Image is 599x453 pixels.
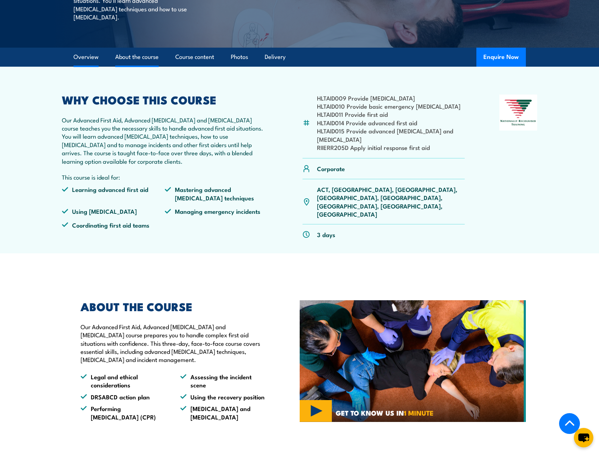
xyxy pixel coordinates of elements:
[476,48,526,67] button: Enquire Now
[574,428,593,447] button: chat-button
[317,230,335,238] p: 3 days
[81,373,168,389] li: Legal and ethical considerations
[81,301,267,311] h2: ABOUT THE COURSE
[317,164,345,173] p: Corporate
[499,95,538,131] img: Nationally Recognised Training logo.
[404,407,434,418] strong: 1 MINUTE
[175,48,214,66] a: Course content
[317,119,465,127] li: HLTAID014 Provide advanced first aid
[62,185,165,202] li: Learning advanced first aid
[62,207,165,215] li: Using [MEDICAL_DATA]
[265,48,286,66] a: Delivery
[317,143,465,151] li: RIIERR205D Apply initial response first aid
[165,207,268,215] li: Managing emergency incidents
[336,410,434,416] span: GET TO KNOW US IN
[115,48,159,66] a: About the course
[317,127,465,143] li: HLTAID015 Provide advanced [MEDICAL_DATA] and [MEDICAL_DATA]
[165,185,268,202] li: Mastering advanced [MEDICAL_DATA] techniques
[300,300,526,422] img: Website Video Tile (1)
[81,404,168,421] li: Performing [MEDICAL_DATA] (CPR)
[62,95,268,104] h2: WHY CHOOSE THIS COURSE
[180,404,267,421] li: [MEDICAL_DATA] and [MEDICAL_DATA]
[81,393,168,401] li: DRSABCD action plan
[180,393,267,401] li: Using the recovery position
[62,221,165,229] li: Coordinating first aid teams
[317,102,465,110] li: HLTAID010 Provide basic emergency [MEDICAL_DATA]
[62,173,268,181] p: This course is ideal for:
[81,322,267,364] p: Our Advanced First Aid, Advanced [MEDICAL_DATA] and [MEDICAL_DATA] course prepares you to handle ...
[317,94,465,102] li: HLTAID009 Provide [MEDICAL_DATA]
[231,48,248,66] a: Photos
[317,110,465,118] li: HLTAID011 Provide first aid
[62,116,268,165] p: Our Advanced First Aid, Advanced [MEDICAL_DATA] and [MEDICAL_DATA] course teaches you the necessa...
[317,185,465,218] p: ACT, [GEOGRAPHIC_DATA], [GEOGRAPHIC_DATA], [GEOGRAPHIC_DATA], [GEOGRAPHIC_DATA], [GEOGRAPHIC_DATA...
[180,373,267,389] li: Assessing the incident scene
[74,48,99,66] a: Overview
